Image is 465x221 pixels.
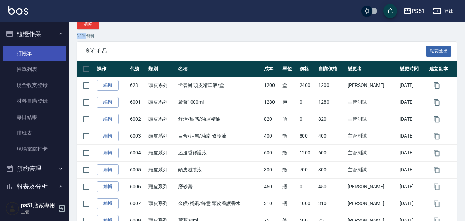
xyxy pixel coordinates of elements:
a: 每日結帳 [3,109,66,125]
button: 清除 [77,19,99,29]
td: 1200 [298,144,317,161]
td: 700 [298,161,317,178]
td: 1200 [262,77,281,94]
td: 2400 [298,77,317,94]
td: 頭皮系列 [147,128,176,144]
td: 金鑽/粉鑽/綠意 頭皮養護香水 [176,195,262,212]
td: 瓶 [281,144,298,161]
th: 代號 [128,61,147,77]
td: 0 [298,94,317,111]
div: PS51 [412,7,425,16]
td: 6001 [128,94,147,111]
button: 報表匯出 [426,46,452,57]
td: 迷迭香修護液 [176,144,262,161]
td: 主管測試 [346,111,398,128]
td: 舒活/敏感/油屑精油 [176,111,262,128]
td: [DATE] [398,161,427,178]
td: 頭皮滋養液 [176,161,262,178]
td: 頭皮系列 [147,195,176,212]
td: [DATE] [398,195,427,212]
td: 主管測試 [346,94,398,111]
p: 21 筆資料 [77,33,457,39]
td: 600 [317,144,346,161]
td: 包 [281,94,298,111]
td: 6005 [128,161,147,178]
td: 卡碧爾 頭皮精華液/盒 [176,77,262,94]
a: 編輯 [97,114,119,124]
td: 頭皮系列 [147,77,176,94]
td: 頭皮系列 [147,94,176,111]
a: 編輯 [97,181,119,192]
a: 編輯 [97,80,119,91]
td: 1000 [298,195,317,212]
td: [DATE] [398,77,427,94]
a: 編輯 [97,148,119,158]
span: 所有商品 [85,48,426,54]
h5: ps51店家專用 [21,202,56,209]
td: 瓶 [281,178,298,195]
button: save [383,4,397,18]
td: 6006 [128,178,147,195]
td: 6004 [128,144,147,161]
td: 0 [298,111,317,128]
td: [DATE] [398,178,427,195]
td: 主管測試 [346,144,398,161]
a: 排班表 [3,125,66,141]
td: 6002 [128,111,147,128]
td: 450 [317,178,346,195]
a: 編輯 [97,164,119,175]
th: 名稱 [176,61,262,77]
td: 310 [317,195,346,212]
td: [DATE] [398,144,427,161]
td: 瓶 [281,161,298,178]
td: 1280 [317,94,346,111]
td: 800 [298,128,317,144]
a: 編輯 [97,198,119,209]
td: 頭皮系列 [147,144,176,161]
td: 瓶 [281,111,298,128]
td: [PERSON_NAME] [346,178,398,195]
td: 0 [298,178,317,195]
td: 主管測試 [346,128,398,144]
td: 頭皮系列 [147,111,176,128]
th: 建立副本 [427,61,457,77]
th: 單位 [281,61,298,77]
button: 登出 [430,5,457,18]
button: 預約管理 [3,160,66,178]
td: 400 [262,128,281,144]
td: 磨砂膏 [176,178,262,195]
th: 類別 [147,61,176,77]
button: 報表及分析 [3,178,66,195]
td: 310 [262,195,281,212]
td: 蘆薈1000ml [176,94,262,111]
th: 變更者 [346,61,398,77]
button: PS51 [401,4,427,18]
td: 300 [317,161,346,178]
td: 1200 [317,77,346,94]
td: 623 [128,77,147,94]
td: 820 [262,111,281,128]
td: [DATE] [398,128,427,144]
a: 報表匯出 [426,47,452,54]
img: Logo [8,6,28,15]
td: 瓶 [281,195,298,212]
button: 櫃檯作業 [3,25,66,43]
a: 編輯 [97,97,119,108]
a: 現金收支登錄 [3,77,66,93]
td: 1280 [262,94,281,111]
td: 400 [317,128,346,144]
a: 帳單列表 [3,61,66,77]
td: 盒 [281,77,298,94]
a: 編輯 [97,131,119,141]
a: 打帳單 [3,46,66,61]
td: 頭皮系列 [147,161,176,178]
img: Person [6,202,19,215]
td: 瓶 [281,128,298,144]
th: 操作 [95,61,128,77]
td: 主管測試 [346,161,398,178]
td: 450 [262,178,281,195]
th: 價格 [298,61,317,77]
td: 600 [262,144,281,161]
td: [DATE] [398,111,427,128]
td: [PERSON_NAME] [346,77,398,94]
